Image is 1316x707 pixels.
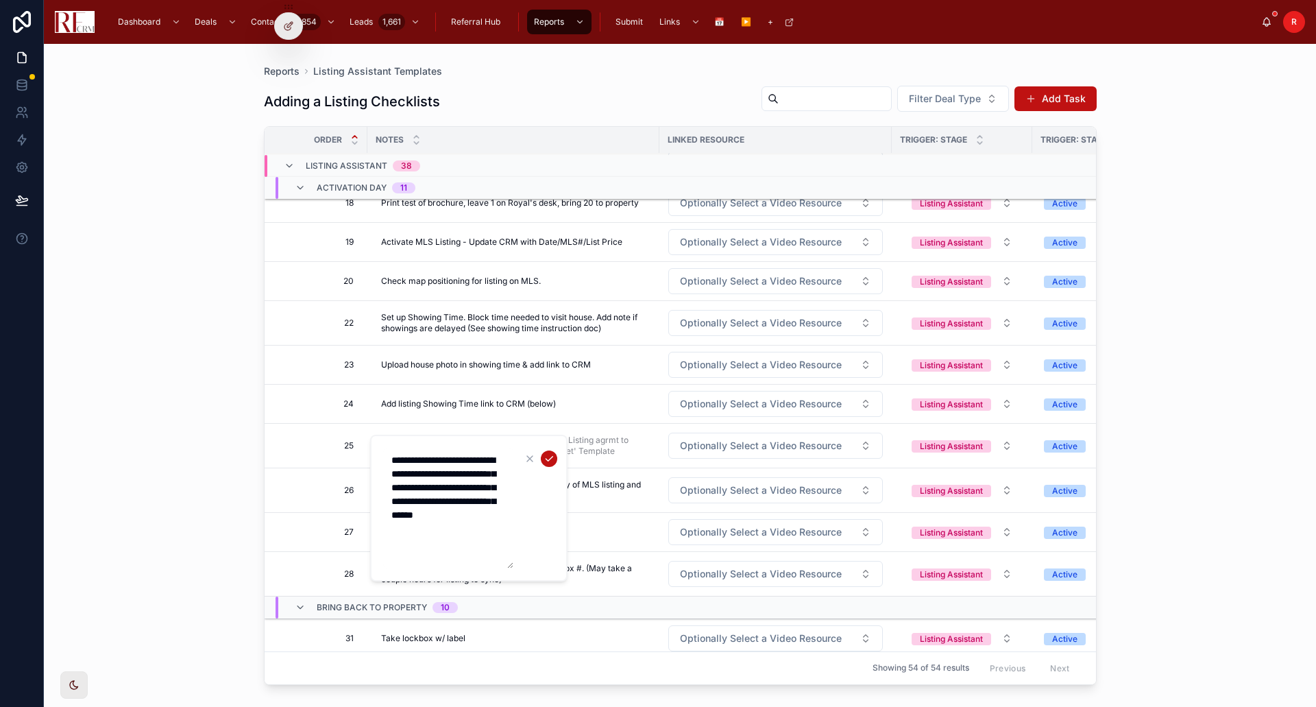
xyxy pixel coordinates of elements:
[1014,86,1097,111] button: Add Task
[1052,237,1077,249] div: Active
[1033,230,1125,254] button: Select Button
[1052,485,1077,497] div: Active
[680,525,842,539] span: Optionally Select a Video Resource
[441,602,450,613] div: 10
[287,237,354,248] span: 19
[707,10,734,34] a: 📅
[527,10,592,34] a: Reports
[287,276,354,287] span: 20
[680,483,842,497] span: Optionally Select a Video Resource
[343,10,427,34] a: Leads1,661
[668,190,883,216] button: Select Button
[920,276,983,288] div: Listing Assistant
[313,64,442,78] a: Listing Assistant Templates
[317,602,427,613] span: BRING BACK TO PROPERTY
[381,237,622,248] span: Activate MLS Listing - Update CRM with Date/MLS#/List Price
[378,14,405,30] div: 1,661
[287,398,354,409] span: 24
[314,134,342,145] span: Order
[1033,626,1125,651] button: Select Button
[668,352,883,378] button: Select Button
[873,663,969,674] span: Showing 54 of 54 results
[741,16,751,27] span: ▶️
[901,230,1023,254] button: Select Button
[668,433,883,459] button: Select Button
[264,64,300,78] a: Reports
[251,16,286,27] span: Contacts
[680,567,842,581] span: Optionally Select a Video Resource
[381,359,591,370] span: Upload house photo in showing time & add link to CRM
[381,197,639,208] span: Print test of brochure, leave 1 on Royal's desk, bring 20 to property
[1033,191,1125,215] button: Select Button
[306,160,387,171] span: Listing Assistant
[401,160,412,171] div: 38
[668,561,883,587] button: Select Button
[901,562,1023,586] button: Select Button
[55,11,95,33] img: App logo
[901,520,1023,544] button: Select Button
[381,312,646,334] span: Set up Showing Time. Block time needed to visit house. Add note if showings are delayed (See show...
[609,10,653,34] a: Submit
[920,359,983,372] div: Listing Assistant
[317,182,387,193] span: ACTIVATION DAY
[381,633,465,644] span: Take lockbox w/ label
[659,16,680,27] span: Links
[680,196,842,210] span: Optionally Select a Video Resource
[381,276,541,287] span: Check map positioning for listing on MLS.
[680,274,842,288] span: Optionally Select a Video Resource
[901,626,1023,651] button: Select Button
[1052,359,1077,372] div: Active
[920,440,983,453] div: Listing Assistant
[920,633,983,645] div: Listing Assistant
[287,359,354,370] span: 23
[734,10,761,34] a: ▶️
[920,527,983,539] div: Listing Assistant
[920,317,983,330] div: Listing Assistant
[668,134,744,145] span: Linked Resource
[900,134,967,145] span: Trigger: Stage
[1291,16,1297,27] span: R
[1052,568,1077,581] div: Active
[287,485,354,496] span: 26
[616,16,643,27] span: Submit
[768,16,773,27] span: +
[680,632,842,645] span: Optionally Select a Video Resource
[291,14,321,30] div: 7,854
[188,10,244,34] a: Deals
[901,392,1023,416] button: Select Button
[901,311,1023,335] button: Select Button
[451,16,500,27] span: Referral Hub
[680,397,842,411] span: Optionally Select a Video Resource
[1052,197,1077,210] div: Active
[901,269,1023,293] button: Select Button
[920,398,983,411] div: Listing Assistant
[444,10,510,34] a: Referral Hub
[264,92,440,111] h1: Adding a Listing Checklists
[1033,269,1125,293] button: Select Button
[287,440,354,451] span: 25
[1052,317,1077,330] div: Active
[714,16,724,27] span: 📅
[1033,352,1125,377] button: Select Button
[680,316,842,330] span: Optionally Select a Video Resource
[1052,527,1077,539] div: Active
[668,310,883,336] button: Select Button
[668,229,883,255] button: Select Button
[680,235,842,249] span: Optionally Select a Video Resource
[195,16,217,27] span: Deals
[680,358,842,372] span: Optionally Select a Video Resource
[400,182,407,193] div: 11
[668,519,883,545] button: Select Button
[920,485,983,497] div: Listing Assistant
[534,16,564,27] span: Reports
[1040,134,1114,145] span: Trigger: Status
[668,477,883,503] button: Select Button
[1033,433,1125,458] button: Select Button
[909,92,981,106] span: Filter Deal Type
[287,317,354,328] span: 22
[1052,440,1077,453] div: Active
[1033,520,1125,544] button: Select Button
[111,10,188,34] a: Dashboard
